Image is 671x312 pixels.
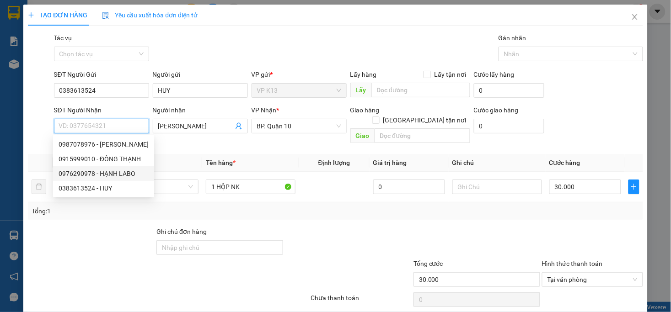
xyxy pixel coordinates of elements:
[28,11,87,19] span: TẠO ĐƠN HÀNG
[499,34,526,42] label: Gán nhãn
[474,106,519,114] label: Cước giao hàng
[53,166,154,181] div: 0976290978 - HẠNH LABO
[628,180,639,194] button: plus
[257,84,341,97] span: VP K13
[431,69,470,79] span: Lấy tận nơi
[59,169,149,179] div: 0976290978 - HẠNH LABO
[32,180,46,194] button: delete
[373,180,445,194] input: 0
[449,154,546,172] th: Ghi chú
[257,119,341,133] span: BP. Quận 10
[549,159,580,166] span: Cước hàng
[156,228,207,235] label: Ghi chú đơn hàng
[28,12,34,18] span: plus
[350,83,371,97] span: Lấy
[54,34,72,42] label: Tác vụ
[375,128,470,143] input: Dọc đường
[59,183,149,193] div: 0383613524 - HUY
[53,152,154,166] div: 0915999010 - ĐÔNG THẠNH
[310,293,413,309] div: Chưa thanh toán
[53,181,154,196] div: 0383613524 - HUY
[54,105,149,115] div: SĐT Người Nhận
[153,69,248,79] div: Người gửi
[350,106,380,114] span: Giao hàng
[373,159,407,166] span: Giá trị hàng
[380,115,470,125] span: [GEOGRAPHIC_DATA] tận nơi
[542,260,603,267] label: Hình thức thanh toán
[452,180,542,194] input: Ghi Chú
[102,11,198,19] span: Yêu cầu xuất hóa đơn điện tử
[156,240,283,255] input: Ghi chú đơn hàng
[59,154,149,164] div: 0915999010 - ĐÔNG THẠNH
[350,71,377,78] span: Lấy hàng
[32,206,259,216] div: Tổng: 1
[622,5,648,30] button: Close
[235,122,242,130] span: user-add
[371,83,470,97] input: Dọc đường
[206,180,295,194] input: VD: Bàn, Ghế
[413,260,443,267] span: Tổng cước
[629,183,639,190] span: plus
[474,71,515,78] label: Cước lấy hàng
[318,159,350,166] span: Định lượng
[59,139,149,149] div: 0987078976 - [PERSON_NAME]
[102,12,109,19] img: icon
[474,83,544,98] input: Cước lấy hàng
[206,159,236,166] span: Tên hàng
[252,69,347,79] div: VP gửi
[631,13,639,21] span: close
[474,119,544,133] input: Cước giao hàng
[53,137,154,152] div: 0987078976 - THIỀU VĂN TÍN
[350,128,375,143] span: Giao
[548,273,638,286] span: Tại văn phòng
[252,106,277,114] span: VP Nhận
[153,105,248,115] div: Người nhận
[54,69,149,79] div: SĐT Người Gửi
